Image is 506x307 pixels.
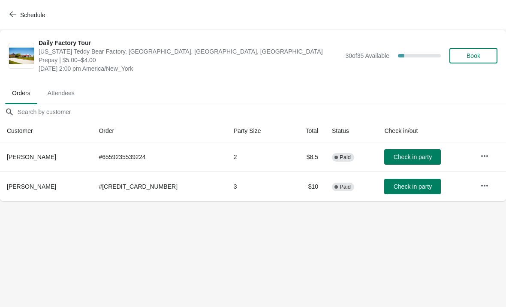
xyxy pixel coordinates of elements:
button: Schedule [4,7,52,23]
span: Prepay | $5.00–$4.00 [39,56,341,64]
span: Daily Factory Tour [39,39,341,47]
th: Check in/out [377,120,473,142]
span: 30 of 35 Available [345,52,389,59]
th: Party Size [227,120,287,142]
span: Paid [340,154,351,161]
span: Check in party [394,183,432,190]
span: Orders [5,85,37,101]
span: [US_STATE] Teddy Bear Factory, [GEOGRAPHIC_DATA], [GEOGRAPHIC_DATA], [GEOGRAPHIC_DATA] [39,47,341,56]
td: $8.5 [286,142,325,172]
span: Attendees [41,85,81,101]
button: Check in party [384,179,441,194]
button: Book [449,48,497,63]
td: $10 [286,172,325,201]
th: Total [286,120,325,142]
span: [PERSON_NAME] [7,153,56,160]
span: [DATE] 2:00 pm America/New_York [39,64,341,73]
img: Daily Factory Tour [9,48,34,64]
input: Search by customer [17,104,506,120]
td: # [CREDIT_CARD_NUMBER] [92,172,226,201]
td: # 6559235539224 [92,142,226,172]
span: Schedule [20,12,45,18]
th: Status [325,120,377,142]
td: 3 [227,172,287,201]
span: Paid [340,184,351,190]
span: [PERSON_NAME] [7,183,56,190]
span: Check in party [394,153,432,160]
span: Book [467,52,480,59]
td: 2 [227,142,287,172]
button: Check in party [384,149,441,165]
th: Order [92,120,226,142]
